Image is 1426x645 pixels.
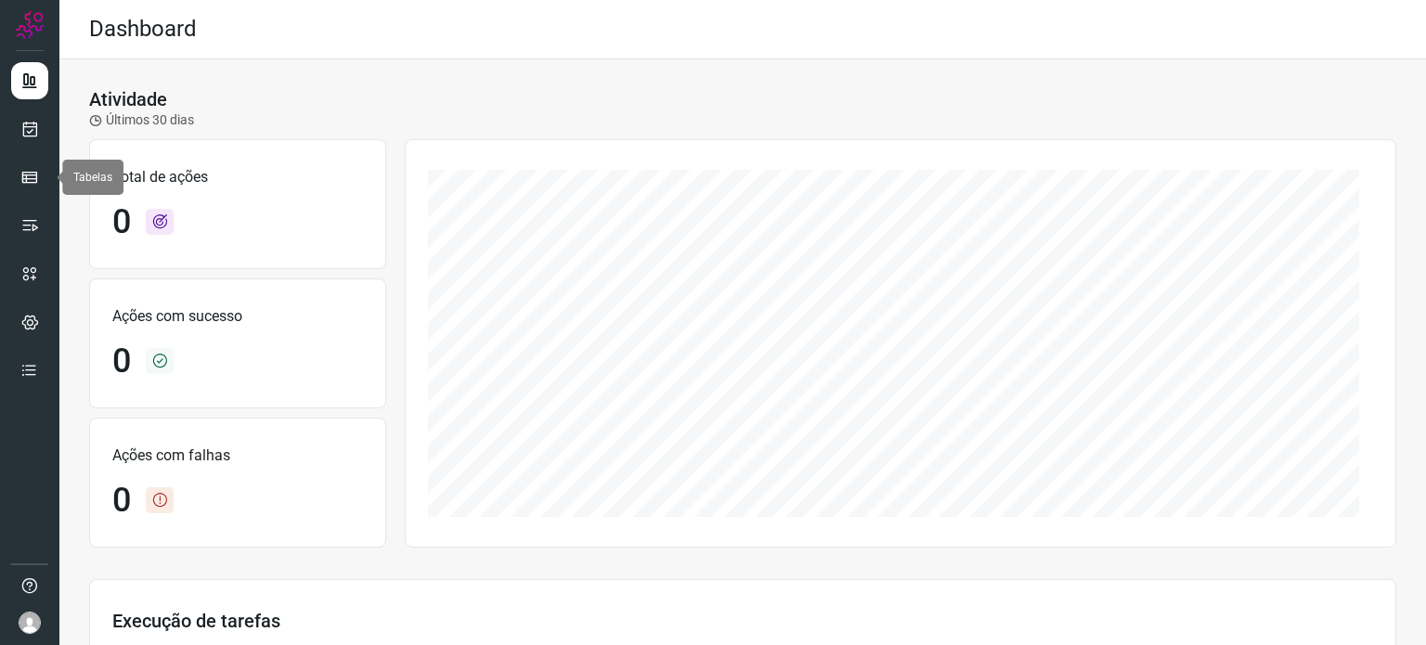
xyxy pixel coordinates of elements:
h3: Execução de tarefas [112,610,1373,632]
h1: 0 [112,202,131,242]
img: avatar-user-boy.jpg [19,612,41,634]
h1: 0 [112,342,131,381]
p: Total de ações [112,166,363,188]
p: Ações com falhas [112,445,363,467]
span: Tabelas [73,171,112,184]
p: Últimos 30 dias [89,110,194,130]
h1: 0 [112,481,131,521]
h2: Dashboard [89,16,197,43]
p: Ações com sucesso [112,305,363,328]
img: Logo [16,11,44,39]
h3: Atividade [89,88,167,110]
